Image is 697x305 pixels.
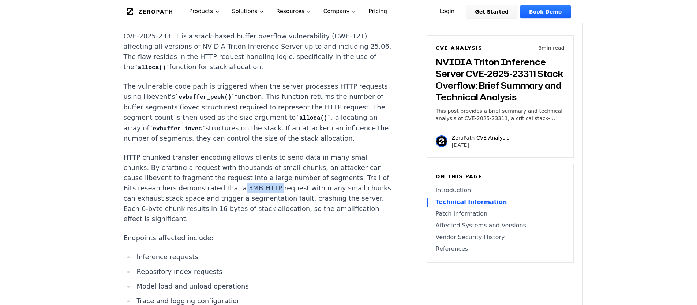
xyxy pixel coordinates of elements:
[436,107,565,122] p: This post provides a brief summary and technical analysis of CVE-2025-23311, a critical stack-bas...
[520,5,570,18] a: Book Demo
[124,31,396,72] p: CVE-2025-23311 is a stack-based buffer overflow vulnerability (CWE-121) affecting all versions of...
[436,245,565,253] a: References
[436,173,565,180] h6: On this page
[436,198,565,207] a: Technical Information
[436,221,565,230] a: Affected Systems and Versions
[436,135,447,147] img: ZeroPath CVE Analysis
[124,152,396,224] p: HTTP chunked transfer encoding allows clients to send data in many small chunks. By crafting a re...
[134,64,169,71] code: alloca()
[149,126,206,132] code: evbuffer_iovec
[436,56,565,103] h3: NVIDIA Triton Inference Server CVE-2025-23311 Stack Overflow: Brief Summary and Technical Analysis
[296,115,331,122] code: alloca()
[436,209,565,218] a: Patch Information
[436,44,483,52] h6: CVE Analysis
[124,233,396,243] p: Endpoints affected include:
[466,5,517,18] a: Get Started
[134,267,396,277] li: Repository index requests
[436,233,565,242] a: Vendor Security History
[452,141,510,149] p: [DATE]
[436,186,565,195] a: Introduction
[134,281,396,291] li: Model load and unload operations
[134,252,396,262] li: Inference requests
[452,134,510,141] p: ZeroPath CVE Analysis
[538,44,564,52] p: 8 min read
[124,81,396,144] p: The vulnerable code path is triggered when the server processes HTTP requests using libevent's fu...
[431,5,464,18] a: Login
[175,94,235,101] code: evbuffer_peek()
